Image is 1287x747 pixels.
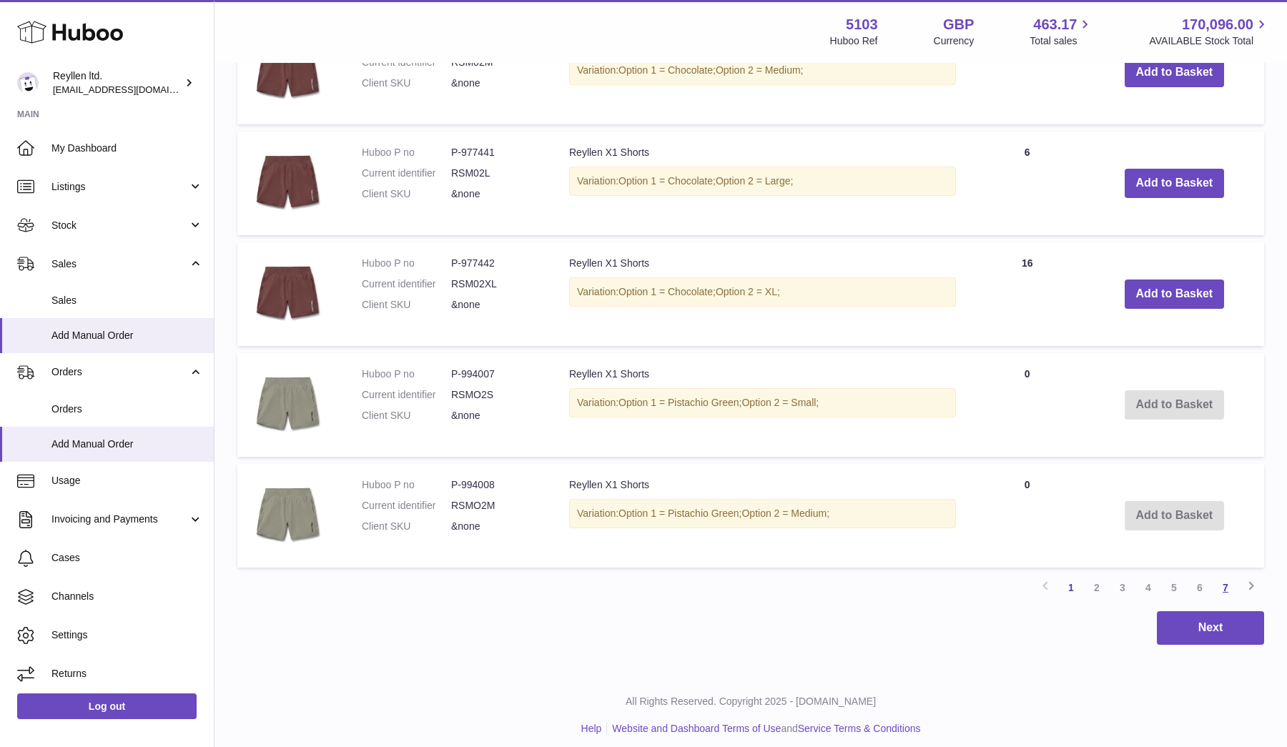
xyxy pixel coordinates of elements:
[252,35,323,107] img: Reyllen X1 Shorts
[1084,575,1110,600] a: 2
[618,175,716,187] span: Option 1 = Chocolate;
[53,69,182,97] div: Reyllen ltd.
[618,64,716,76] span: Option 1 = Chocolate;
[451,499,541,513] dd: RSMO2M
[362,388,451,402] dt: Current identifier
[1033,15,1077,34] span: 463.17
[362,409,451,422] dt: Client SKU
[1161,575,1187,600] a: 5
[970,132,1085,235] td: 6
[362,146,451,159] dt: Huboo P no
[451,257,541,270] dd: P-977442
[451,277,541,291] dd: RSM02XL
[51,590,203,603] span: Channels
[1187,575,1213,600] a: 6
[798,723,921,734] a: Service Terms & Conditions
[555,21,970,124] td: Reyllen X1 Shorts
[1125,169,1225,198] button: Add to Basket
[1110,575,1135,600] a: 3
[17,693,197,719] a: Log out
[51,551,203,565] span: Cases
[943,15,974,34] strong: GBP
[830,34,878,48] div: Huboo Ref
[555,464,970,568] td: Reyllen X1 Shorts
[555,242,970,346] td: Reyllen X1 Shorts
[451,367,541,381] dd: P-994007
[1030,34,1093,48] span: Total sales
[451,388,541,402] dd: RSMO2S
[51,474,203,488] span: Usage
[569,388,956,417] div: Variation:
[618,397,741,408] span: Option 1 = Pistachio Green;
[252,367,323,439] img: Reyllen X1 Shorts
[569,499,956,528] div: Variation:
[51,667,203,681] span: Returns
[451,76,541,90] dd: &none
[362,520,451,533] dt: Client SKU
[1149,15,1270,48] a: 170,096.00 AVAILABLE Stock Total
[741,508,829,519] span: Option 2 = Medium;
[451,520,541,533] dd: &none
[362,478,451,492] dt: Huboo P no
[252,478,323,550] img: Reyllen X1 Shorts
[612,723,781,734] a: Website and Dashboard Terms of Use
[51,628,203,642] span: Settings
[252,257,323,328] img: Reyllen X1 Shorts
[1125,58,1225,87] button: Add to Basket
[362,367,451,381] dt: Huboo P no
[581,723,602,734] a: Help
[362,277,451,291] dt: Current identifier
[1030,15,1093,48] a: 463.17 Total sales
[17,72,39,94] img: reyllen@reyllen.com
[252,146,323,217] img: Reyllen X1 Shorts
[51,142,203,155] span: My Dashboard
[1125,279,1225,309] button: Add to Basket
[607,722,920,736] li: and
[569,277,956,307] div: Variation:
[569,167,956,196] div: Variation:
[555,132,970,235] td: Reyllen X1 Shorts
[618,286,716,297] span: Option 1 = Chocolate;
[451,409,541,422] dd: &none
[51,257,188,271] span: Sales
[970,353,1085,457] td: 0
[226,695,1276,708] p: All Rights Reserved. Copyright 2025 - [DOMAIN_NAME]
[1149,34,1270,48] span: AVAILABLE Stock Total
[451,298,541,312] dd: &none
[741,397,819,408] span: Option 2 = Small;
[451,187,541,201] dd: &none
[51,180,188,194] span: Listings
[970,464,1085,568] td: 0
[1058,575,1084,600] a: 1
[53,84,210,95] span: [EMAIL_ADDRESS][DOMAIN_NAME]
[51,365,188,379] span: Orders
[846,15,878,34] strong: 5103
[51,219,188,232] span: Stock
[1157,611,1264,645] button: Next
[51,329,203,342] span: Add Manual Order
[51,402,203,416] span: Orders
[362,499,451,513] dt: Current identifier
[51,513,188,526] span: Invoicing and Payments
[1135,575,1161,600] a: 4
[362,76,451,90] dt: Client SKU
[970,242,1085,346] td: 16
[555,353,970,457] td: Reyllen X1 Shorts
[451,478,541,492] dd: P-994008
[362,298,451,312] dt: Client SKU
[1182,15,1253,34] span: 170,096.00
[716,286,780,297] span: Option 2 = XL;
[934,34,975,48] div: Currency
[569,56,956,85] div: Variation:
[51,294,203,307] span: Sales
[451,146,541,159] dd: P-977441
[51,437,203,451] span: Add Manual Order
[716,175,794,187] span: Option 2 = Large;
[1213,575,1238,600] a: 7
[618,508,741,519] span: Option 1 = Pistachio Green;
[451,167,541,180] dd: RSM02L
[362,257,451,270] dt: Huboo P no
[362,187,451,201] dt: Client SKU
[362,167,451,180] dt: Current identifier
[716,64,804,76] span: Option 2 = Medium;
